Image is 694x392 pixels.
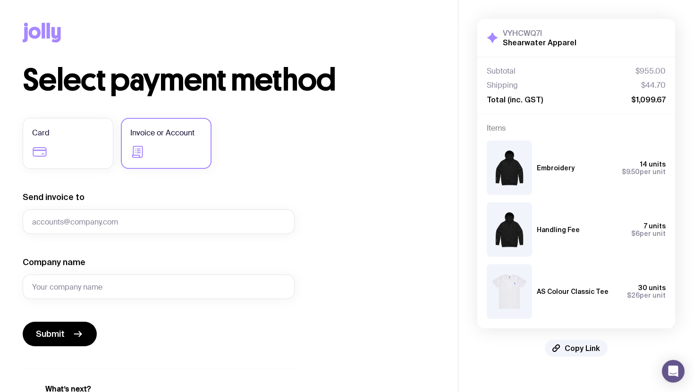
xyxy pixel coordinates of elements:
span: $26 [627,292,640,299]
span: Submit [36,328,65,340]
label: Company name [23,257,85,268]
button: Copy Link [545,340,608,357]
div: Open Intercom Messenger [662,360,685,383]
span: 14 units [640,160,666,168]
span: per unit [627,292,666,299]
span: $44.70 [641,81,666,90]
span: Invoice or Account [130,127,195,139]
span: $9.50 [622,168,640,175]
h1: Select payment method [23,65,435,95]
span: $1,099.67 [631,95,666,104]
span: Card [32,127,50,139]
span: 30 units [638,284,666,292]
input: Your company name [23,275,295,299]
h3: Handling Fee [537,226,580,234]
span: per unit [622,168,666,175]
input: accounts@company.com [23,209,295,234]
span: $955.00 [635,67,666,76]
h2: Shearwater Apparel [503,38,576,47]
h3: Embroidery [537,164,575,172]
span: Copy Link [565,343,600,353]
span: $6 [631,230,640,237]
span: Shipping [487,81,518,90]
span: per unit [631,230,666,237]
h4: Items [487,124,666,133]
h3: AS Colour Classic Tee [537,288,609,295]
h3: VYHCWQ7I [503,28,576,38]
label: Send invoice to [23,192,85,203]
button: Submit [23,322,97,346]
span: Subtotal [487,67,516,76]
span: Total (inc. GST) [487,95,543,104]
span: 7 units [644,222,666,230]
